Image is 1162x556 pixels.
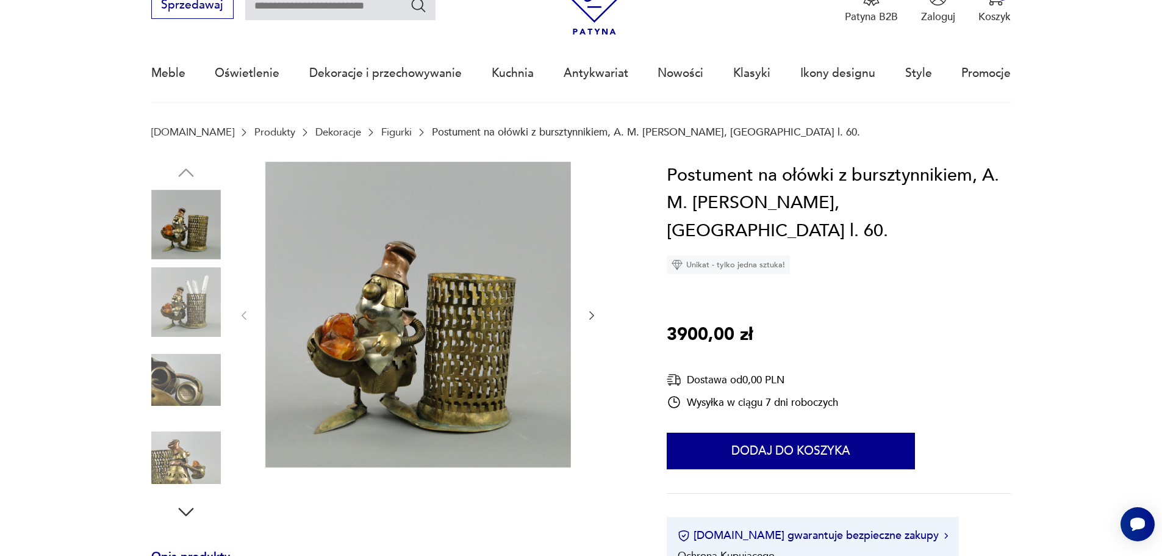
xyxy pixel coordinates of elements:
[151,45,185,101] a: Meble
[265,162,571,468] img: Zdjęcie produktu Postument na ołówki z bursztynnikiem, A. M. Nowakowscy, Warszawa l. 60.
[845,10,898,24] p: Patyna B2B
[921,10,955,24] p: Zaloguj
[667,162,1011,245] h1: Postument na ołówki z bursztynnikiem, A. M. [PERSON_NAME], [GEOGRAPHIC_DATA] l. 60.
[978,10,1011,24] p: Koszyk
[667,372,838,388] div: Dostawa od 0,00 PLN
[381,126,412,138] a: Figurki
[667,395,838,410] div: Wysyłka w ciągu 7 dni roboczych
[667,256,790,274] div: Unikat - tylko jedna sztuka!
[215,45,279,101] a: Oświetlenie
[800,45,875,101] a: Ikony designu
[315,126,361,138] a: Dekoracje
[492,45,534,101] a: Kuchnia
[151,1,234,11] a: Sprzedawaj
[432,126,860,138] p: Postument na ołówki z bursztynnikiem, A. M. [PERSON_NAME], [GEOGRAPHIC_DATA] l. 60.
[151,190,221,259] img: Zdjęcie produktu Postument na ołówki z bursztynnikiem, A. M. Nowakowscy, Warszawa l. 60.
[151,345,221,415] img: Zdjęcie produktu Postument na ołówki z bursztynnikiem, A. M. Nowakowscy, Warszawa l. 60.
[905,45,932,101] a: Style
[254,126,295,138] a: Produkty
[961,45,1011,101] a: Promocje
[151,423,221,493] img: Zdjęcie produktu Postument na ołówki z bursztynnikiem, A. M. Nowakowscy, Warszawa l. 60.
[678,528,948,543] button: [DOMAIN_NAME] gwarantuje bezpieczne zakupy
[564,45,628,101] a: Antykwariat
[151,126,234,138] a: [DOMAIN_NAME]
[733,45,770,101] a: Klasyki
[678,530,690,542] img: Ikona certyfikatu
[1121,507,1155,541] iframe: Smartsupp widget button
[309,45,462,101] a: Dekoracje i przechowywanie
[151,267,221,337] img: Zdjęcie produktu Postument na ołówki z bursztynnikiem, A. M. Nowakowscy, Warszawa l. 60.
[667,433,915,469] button: Dodaj do koszyka
[667,321,753,349] p: 3900,00 zł
[672,259,683,270] img: Ikona diamentu
[667,372,681,388] img: Ikona dostawy
[944,533,948,539] img: Ikona strzałki w prawo
[658,45,703,101] a: Nowości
